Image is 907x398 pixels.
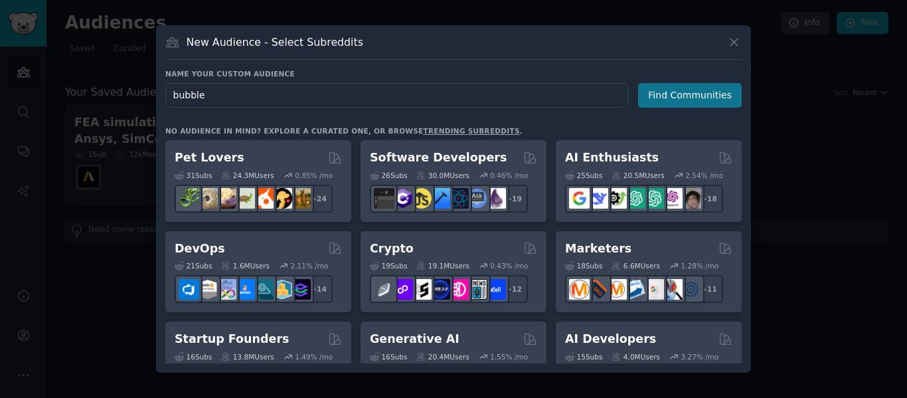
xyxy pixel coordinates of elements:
[305,185,333,213] div: + 24
[291,261,329,270] div: 2.11 % /mo
[569,188,590,209] img: GoogleGeminiAI
[569,279,590,300] img: content_marketing
[681,188,701,209] img: ArtificalIntelligence
[625,279,645,300] img: Emailmarketing
[370,149,507,166] h2: Software Developers
[490,261,528,270] div: 0.43 % /mo
[305,275,333,303] div: + 14
[612,171,664,180] div: 20.5M Users
[253,188,274,209] img: cockatiel
[612,352,660,361] div: 4.0M Users
[179,279,199,300] img: azuredevops
[662,188,683,209] img: OpenAIDev
[643,188,664,209] img: chatgpt_prompts_
[681,352,719,361] div: 3.27 % /mo
[392,279,413,300] img: 0xPolygon
[295,352,333,361] div: 1.49 % /mo
[638,83,742,108] button: Find Communities
[272,279,292,300] img: aws_cdk
[500,275,528,303] div: + 12
[411,279,432,300] img: ethstaker
[165,69,742,78] h3: Name your custom audience
[175,331,289,348] h2: Startup Founders
[606,188,627,209] img: AItoolsCatalog
[374,188,394,209] img: software
[370,331,459,348] h2: Generative AI
[175,261,212,270] div: 21 Sub s
[430,279,450,300] img: web3
[175,171,212,180] div: 31 Sub s
[370,352,407,361] div: 16 Sub s
[290,279,311,300] img: PlatformEngineers
[175,149,244,166] h2: Pet Lovers
[216,188,236,209] img: leopardgeckos
[216,279,236,300] img: Docker_DevOps
[467,188,487,209] img: AskComputerScience
[234,279,255,300] img: DevOpsLinks
[565,261,602,270] div: 18 Sub s
[175,352,212,361] div: 16 Sub s
[165,126,523,136] div: No audience in mind? Explore a curated one, or browse .
[221,261,270,270] div: 1.6M Users
[695,275,723,303] div: + 11
[187,35,363,49] h3: New Audience - Select Subreddits
[165,83,629,108] input: Pick a short name, like "Digital Marketers" or "Movie-Goers"
[221,352,274,361] div: 13.8M Users
[175,241,225,257] h2: DevOps
[695,185,723,213] div: + 18
[430,188,450,209] img: iOSProgramming
[416,171,469,180] div: 30.0M Users
[565,241,631,257] h2: Marketers
[179,188,199,209] img: herpetology
[197,279,218,300] img: AWS_Certified_Experts
[221,171,274,180] div: 24.3M Users
[485,279,506,300] img: defi_
[685,171,723,180] div: 2.54 % /mo
[295,171,333,180] div: 0.85 % /mo
[681,261,719,270] div: 1.28 % /mo
[234,188,255,209] img: turtle
[606,279,627,300] img: AskMarketing
[253,279,274,300] img: platformengineering
[565,331,656,348] h2: AI Developers
[370,171,407,180] div: 26 Sub s
[681,279,701,300] img: OnlineMarketing
[416,352,469,361] div: 20.4M Users
[392,188,413,209] img: csharp
[625,188,645,209] img: chatgpt_promptDesign
[272,188,292,209] img: PetAdvice
[500,185,528,213] div: + 19
[588,279,608,300] img: bigseo
[290,188,311,209] img: dogbreed
[374,279,394,300] img: ethfinance
[411,188,432,209] img: learnjavascript
[565,352,602,361] div: 15 Sub s
[448,279,469,300] img: defiblockchain
[485,188,506,209] img: elixir
[197,188,218,209] img: ballpython
[565,149,659,166] h2: AI Enthusiasts
[416,261,469,270] div: 19.1M Users
[662,279,683,300] img: MarketingResearch
[490,171,528,180] div: 0.46 % /mo
[448,188,469,209] img: reactnative
[370,261,407,270] div: 19 Sub s
[370,241,414,257] h2: Crypto
[467,279,487,300] img: CryptoNews
[565,171,602,180] div: 25 Sub s
[588,188,608,209] img: DeepSeek
[423,127,519,135] a: trending subreddits
[643,279,664,300] img: googleads
[612,261,660,270] div: 6.6M Users
[490,352,528,361] div: 1.55 % /mo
